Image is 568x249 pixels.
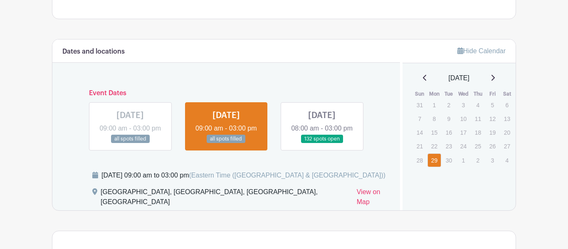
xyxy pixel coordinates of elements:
p: 19 [486,126,499,139]
p: 17 [457,126,470,139]
p: 27 [500,140,514,153]
a: 29 [427,153,441,167]
p: 2 [471,154,485,167]
p: 30 [442,154,456,167]
p: 16 [442,126,456,139]
p: 8 [427,112,441,125]
p: 22 [427,140,441,153]
p: 3 [457,99,470,111]
p: 10 [457,112,470,125]
p: 1 [457,154,470,167]
p: 12 [486,112,499,125]
p: 4 [471,99,485,111]
span: [DATE] [449,73,469,83]
p: 20 [500,126,514,139]
a: View on Map [357,187,390,210]
p: 18 [471,126,485,139]
th: Tue [442,90,456,98]
p: 7 [413,112,427,125]
span: (Eastern Time ([GEOGRAPHIC_DATA] & [GEOGRAPHIC_DATA])) [189,172,385,179]
th: Thu [471,90,485,98]
th: Fri [485,90,500,98]
h6: Event Dates [82,89,370,97]
p: 3 [486,154,499,167]
th: Sat [500,90,514,98]
p: 4 [500,154,514,167]
th: Sun [412,90,427,98]
p: 6 [500,99,514,111]
p: 14 [413,126,427,139]
p: 25 [471,140,485,153]
p: 9 [442,112,456,125]
h6: Dates and locations [62,48,125,56]
p: 28 [413,154,427,167]
a: Hide Calendar [457,47,506,54]
th: Wed [456,90,471,98]
p: 13 [500,112,514,125]
div: [GEOGRAPHIC_DATA], [GEOGRAPHIC_DATA], [GEOGRAPHIC_DATA], [GEOGRAPHIC_DATA] [101,187,350,210]
p: 2 [442,99,456,111]
p: 31 [413,99,427,111]
p: 15 [427,126,441,139]
p: 21 [413,140,427,153]
th: Mon [427,90,442,98]
p: 11 [471,112,485,125]
p: 1 [427,99,441,111]
p: 5 [486,99,499,111]
p: 24 [457,140,470,153]
div: [DATE] 09:00 am to 03:00 pm [101,170,385,180]
p: 23 [442,140,456,153]
p: 26 [486,140,499,153]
